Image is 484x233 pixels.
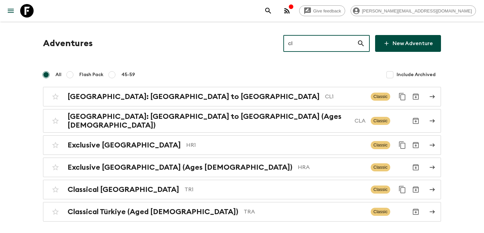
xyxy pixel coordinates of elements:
a: Give feedback [299,5,345,16]
span: Classic [371,117,390,125]
div: [PERSON_NAME][EMAIL_ADDRESS][DOMAIN_NAME] [351,5,476,16]
span: Classic [371,163,390,171]
a: Exclusive [GEOGRAPHIC_DATA]HR1ClassicDuplicate for 45-59Archive [43,135,441,155]
span: Flash Pack [79,71,104,78]
p: TR1 [185,186,365,194]
span: [PERSON_NAME][EMAIL_ADDRESS][DOMAIN_NAME] [358,8,476,13]
span: Classic [371,208,390,216]
span: Classic [371,93,390,101]
h2: [GEOGRAPHIC_DATA]: [GEOGRAPHIC_DATA] to [GEOGRAPHIC_DATA] (Ages [DEMOGRAPHIC_DATA]) [68,112,349,130]
a: Exclusive [GEOGRAPHIC_DATA] (Ages [DEMOGRAPHIC_DATA])HRAClassicArchive [43,158,441,177]
button: Archive [409,114,422,128]
p: HR1 [186,141,365,149]
h2: Exclusive [GEOGRAPHIC_DATA] [68,141,181,149]
button: search adventures [261,4,275,18]
h2: [GEOGRAPHIC_DATA]: [GEOGRAPHIC_DATA] to [GEOGRAPHIC_DATA] [68,92,320,101]
button: Duplicate for 45-59 [396,138,409,152]
button: Archive [409,161,422,174]
a: New Adventure [375,35,441,52]
span: Classic [371,186,390,194]
p: CLA [355,117,365,125]
button: Duplicate for 45-59 [396,183,409,196]
p: TRA [244,208,365,216]
a: [GEOGRAPHIC_DATA]: [GEOGRAPHIC_DATA] to [GEOGRAPHIC_DATA] (Ages [DEMOGRAPHIC_DATA])CLAClassicArchive [43,109,441,133]
span: Give feedback [310,8,345,13]
button: Archive [409,183,422,196]
span: Classic [371,141,390,149]
a: Classical Türkiye (Aged [DEMOGRAPHIC_DATA])TRAClassicArchive [43,202,441,222]
span: 45-59 [121,71,135,78]
p: HRA [298,163,365,171]
a: [GEOGRAPHIC_DATA]: [GEOGRAPHIC_DATA] to [GEOGRAPHIC_DATA]CL1ClassicDuplicate for 45-59Archive [43,87,441,106]
p: CL1 [325,93,365,101]
h2: Exclusive [GEOGRAPHIC_DATA] (Ages [DEMOGRAPHIC_DATA]) [68,163,292,172]
button: menu [4,4,17,18]
input: e.g. AR1, Argentina [283,34,357,53]
span: All [55,71,62,78]
button: Duplicate for 45-59 [396,90,409,103]
h2: Classical Türkiye (Aged [DEMOGRAPHIC_DATA]) [68,207,238,216]
button: Archive [409,90,422,103]
span: Include Archived [397,71,436,78]
a: Classical [GEOGRAPHIC_DATA]TR1ClassicDuplicate for 45-59Archive [43,180,441,199]
h1: Adventures [43,37,93,50]
button: Archive [409,205,422,219]
h2: Classical [GEOGRAPHIC_DATA] [68,185,179,194]
button: Archive [409,138,422,152]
